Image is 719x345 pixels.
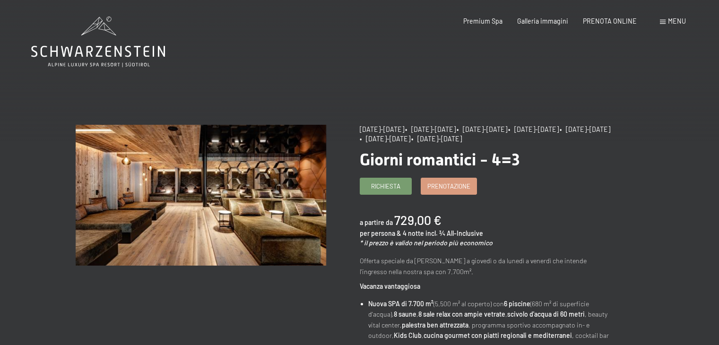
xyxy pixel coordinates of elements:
em: * il prezzo è valido nel periodo più economico [360,239,493,247]
a: Galleria immagini [517,17,568,25]
strong: 8 sale relax con ampie vetrate [418,310,505,318]
span: [DATE]-[DATE] [360,125,404,133]
strong: Nuova SPA di 7.700 m² [368,300,433,308]
span: • [DATE]-[DATE] [360,135,410,143]
strong: cucina gourmet con piatti regionali e mediterranei [424,331,572,339]
span: • [DATE]-[DATE] [411,135,462,143]
span: • [DATE]-[DATE] [560,125,610,133]
span: • [DATE]-[DATE] [457,125,507,133]
span: incl. ¾ All-Inclusive [425,229,483,237]
b: 729,00 € [394,212,442,227]
li: (5.500 m² al coperto) con (680 m² di superficie d'acqua), , , , beauty vital center, , programma ... [368,299,610,341]
span: 4 notte [403,229,424,237]
span: • [DATE]-[DATE] [508,125,559,133]
span: per persona & [360,229,401,237]
strong: 8 saune [394,310,416,318]
img: Giorni romantici - 4=3 [76,125,326,266]
a: PRENOTA ONLINE [583,17,637,25]
strong: Vacanza vantaggiosa [360,282,420,290]
a: Prenotazione [421,178,476,194]
span: a partire da [360,218,393,226]
span: • [DATE]-[DATE] [405,125,456,133]
a: Premium Spa [463,17,502,25]
span: Prenotazione [427,182,470,190]
a: Richiesta [360,178,411,194]
strong: 6 piscine [504,300,530,308]
strong: scivolo d'acqua di 60 metri [507,310,585,318]
span: Richiesta [371,182,400,190]
p: Offerta speciale da [PERSON_NAME] a giovedì o da lunedì a venerdì che intende l'ingresso nella no... [360,256,610,277]
strong: Kids Club [394,331,422,339]
span: Giorni romantici - 4=3 [360,150,520,169]
span: Menu [668,17,686,25]
strong: palestra ben attrezzata [402,321,468,329]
